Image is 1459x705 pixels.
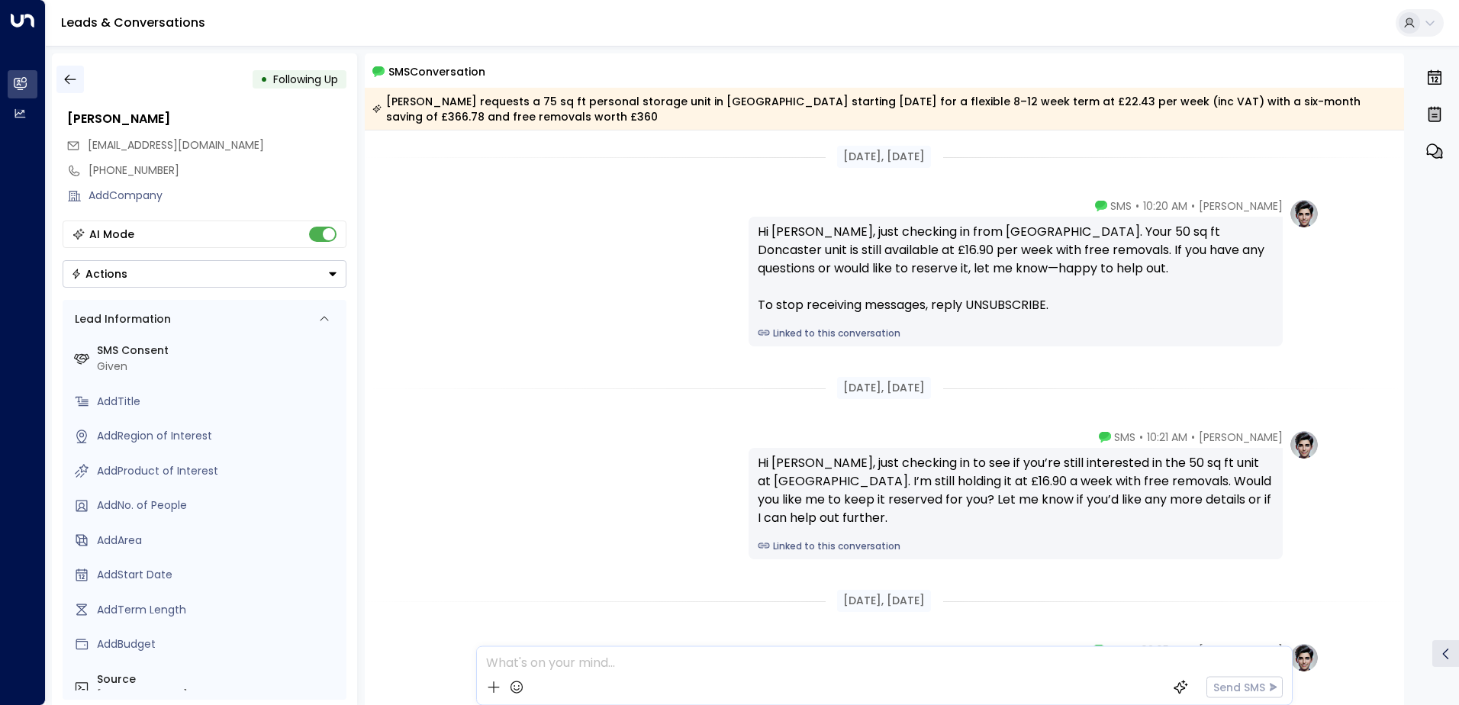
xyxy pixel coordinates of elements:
[1135,198,1139,214] span: •
[89,227,134,242] div: AI Mode
[758,454,1274,527] div: Hi [PERSON_NAME], just checking in to see if you’re still interested in the 50 sq ft unit at [GEO...
[97,343,340,359] label: SMS Consent
[97,428,340,444] div: AddRegion of Interest
[372,94,1396,124] div: [PERSON_NAME] requests a 75 sq ft personal storage unit in [GEOGRAPHIC_DATA] starting [DATE] for ...
[1139,430,1143,445] span: •
[97,463,340,479] div: AddProduct of Interest
[61,14,205,31] a: Leads & Conversations
[63,260,346,288] div: Button group with a nested menu
[89,188,346,204] div: AddCompany
[388,63,485,80] span: SMS Conversation
[97,394,340,410] div: AddTitle
[63,260,346,288] button: Actions
[88,137,264,153] span: mazzajayne83@gmail.com
[1289,430,1319,460] img: profile-logo.png
[758,539,1274,553] a: Linked to this conversation
[97,359,340,375] div: Given
[1133,642,1137,658] span: •
[1143,198,1187,214] span: 10:20 AM
[1114,430,1135,445] span: SMS
[1289,198,1319,229] img: profile-logo.png
[69,311,171,327] div: Lead Information
[89,163,346,179] div: [PHONE_NUMBER]
[1147,430,1187,445] span: 10:21 AM
[837,377,931,399] div: [DATE], [DATE]
[260,66,268,93] div: •
[1141,642,1187,658] span: 02:05 PM
[1191,430,1195,445] span: •
[71,267,127,281] div: Actions
[1199,430,1283,445] span: [PERSON_NAME]
[1191,198,1195,214] span: •
[88,137,264,153] span: [EMAIL_ADDRESS][DOMAIN_NAME]
[1199,642,1283,658] span: [PERSON_NAME]
[1289,642,1319,673] img: profile-logo.png
[273,72,338,87] span: Following Up
[97,636,340,652] div: AddBudget
[97,497,340,513] div: AddNo. of People
[758,223,1274,314] div: Hi [PERSON_NAME], just checking in from [GEOGRAPHIC_DATA]. Your 50 sq ft Doncaster unit is still ...
[837,590,931,612] div: [DATE], [DATE]
[97,687,340,703] div: [PHONE_NUMBER]
[758,327,1274,340] a: Linked to this conversation
[1108,642,1129,658] span: SMS
[1199,198,1283,214] span: [PERSON_NAME]
[97,567,340,583] div: AddStart Date
[1191,642,1195,658] span: •
[837,146,931,168] div: [DATE], [DATE]
[97,533,340,549] div: AddArea
[97,671,340,687] label: Source
[67,110,346,128] div: [PERSON_NAME]
[97,602,340,618] div: AddTerm Length
[1110,198,1132,214] span: SMS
